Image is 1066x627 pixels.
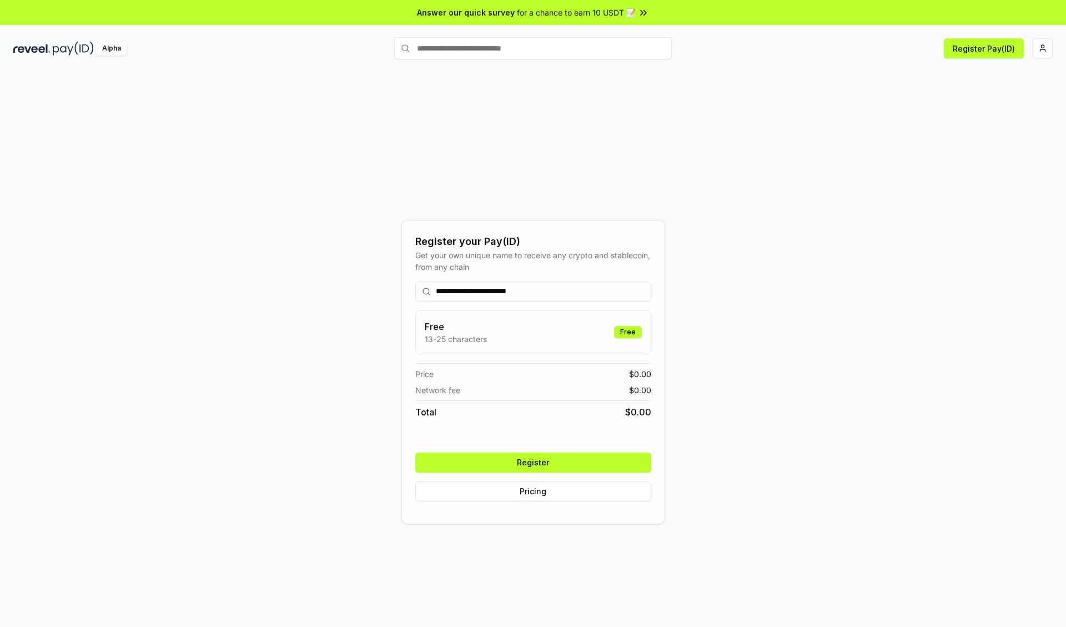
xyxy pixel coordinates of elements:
[614,326,642,338] div: Free
[415,384,460,396] span: Network fee
[415,368,434,380] span: Price
[415,453,651,473] button: Register
[517,7,636,18] span: for a chance to earn 10 USDT 📝
[415,405,436,419] span: Total
[415,249,651,273] div: Get your own unique name to receive any crypto and stablecoin, from any chain
[415,481,651,501] button: Pricing
[629,368,651,380] span: $ 0.00
[625,405,651,419] span: $ 0.00
[425,320,487,333] h3: Free
[415,234,651,249] div: Register your Pay(ID)
[96,42,127,56] div: Alpha
[425,333,487,345] p: 13-25 characters
[417,7,515,18] span: Answer our quick survey
[944,38,1024,58] button: Register Pay(ID)
[629,384,651,396] span: $ 0.00
[13,42,51,56] img: reveel_dark
[53,42,94,56] img: pay_id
